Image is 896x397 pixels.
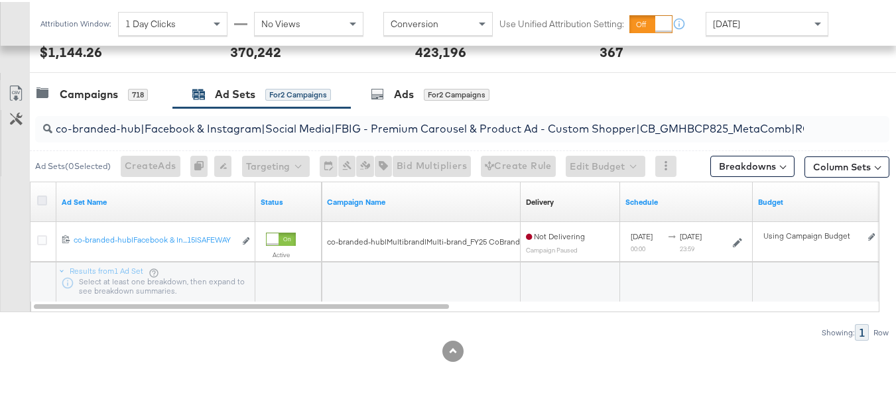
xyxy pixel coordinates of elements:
div: 0 [190,154,214,175]
sub: 00:00 [631,243,645,251]
div: Row [873,326,889,335]
div: co-branded-hub|Facebook & In...15|SAFEWAY [74,233,235,243]
div: 1 [855,322,869,339]
div: Showing: [821,326,855,335]
a: Shows when your Ad Set is scheduled to deliver. [625,195,747,205]
button: Breakdowns [710,154,795,175]
div: 370,242 [230,40,281,60]
div: Attribution Window: [40,17,111,27]
span: [DATE] [680,229,702,239]
label: Use Unified Attribution Setting: [499,16,624,28]
span: No Views [261,16,300,28]
button: Column Sets [804,154,889,176]
a: Your campaign name. [327,195,515,205]
div: 423,196 [415,40,466,60]
span: Conversion [391,16,438,28]
div: Ad Sets [215,85,255,100]
span: Not Delivering [526,229,585,239]
sub: Campaign Paused [526,244,578,252]
a: co-branded-hub|Facebook & In...15|SAFEWAY [74,233,235,247]
div: 718 [128,87,148,99]
div: 367 [600,40,623,60]
div: Ads [394,85,414,100]
div: Campaigns [60,85,118,100]
sub: 23:59 [680,243,694,251]
div: for 2 Campaigns [265,87,331,99]
div: for 2 Campaigns [424,87,489,99]
span: 1 Day Clicks [125,16,176,28]
div: Using Campaign Budget [763,229,865,239]
div: Delivery [526,195,554,205]
span: [DATE] [713,16,740,28]
a: Shows the current budget of Ad Set. [758,195,880,205]
input: Search Ad Set Name, ID or Objective [52,109,814,135]
label: Active [266,249,296,257]
a: Your Ad Set name. [62,195,250,205]
div: Ad Sets ( 0 Selected) [35,158,111,170]
a: Shows the current state of your Ad Set. [261,195,316,205]
a: Reflects the ability of your Ad Set to achieve delivery based on ad states, schedule and budget. [526,195,554,205]
span: [DATE] [631,229,653,239]
div: $1,144.26 [40,40,102,60]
